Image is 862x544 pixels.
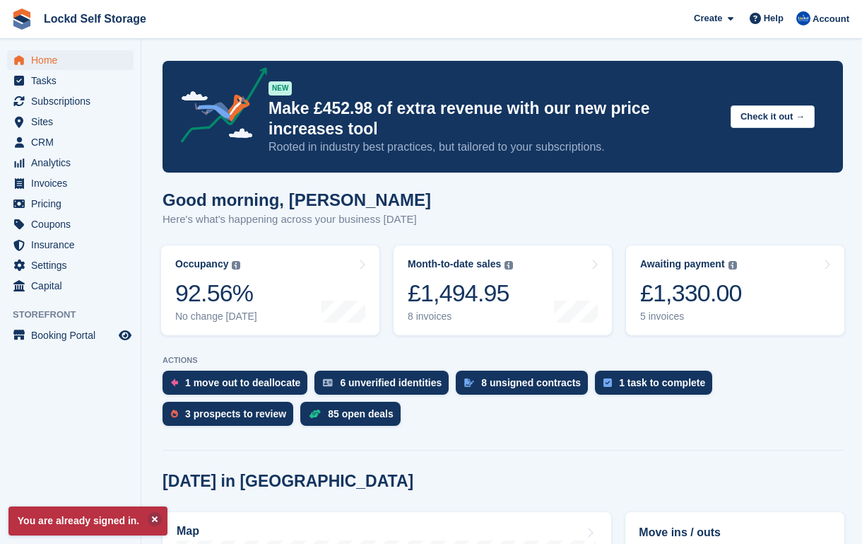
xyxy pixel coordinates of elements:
a: 8 unsigned contracts [456,371,595,402]
div: NEW [268,81,292,96]
span: CRM [31,132,116,152]
h1: Good morning, [PERSON_NAME] [163,190,431,209]
img: deal-1b604bf984904fb50ccaf53a9ad4b4a5d6e5aea283cecdc64d6e3604feb123c2.svg [309,409,321,419]
a: Month-to-date sales £1,494.95 8 invoices [394,245,612,335]
div: £1,330.00 [640,279,742,308]
a: menu [7,214,134,234]
img: icon-info-grey-7440780725fd019a000dd9b08b2336e03edf1995a4989e88bcd33f0948082b44.svg [504,261,513,270]
div: £1,494.95 [408,279,513,308]
div: 3 prospects to review [185,408,286,419]
img: Jonny Bleach [796,11,810,25]
div: 1 move out to deallocate [185,377,300,388]
span: Coupons [31,214,116,234]
span: Create [694,11,722,25]
h2: Map [177,525,199,538]
div: Month-to-date sales [408,258,501,270]
h2: [DATE] in [GEOGRAPHIC_DATA] [163,472,413,491]
span: Storefront [13,308,141,322]
a: 3 prospects to review [163,402,300,433]
span: Subscriptions [31,91,116,111]
span: Account [813,12,849,26]
img: contract_signature_icon-13c848040528278c33f63329250d36e43548de30e8caae1d1a13099fd9432cc5.svg [464,378,474,387]
p: Here's what's happening across your business [DATE] [163,212,431,228]
img: task-75834270c22a3079a89374b754ae025e5fb1db73e45f91037f5363f120a921f8.svg [603,378,612,387]
img: move_outs_to_deallocate_icon-f764333ba52eb49d3ac5e1228854f67142a1ed5810a6f6cc68b1a99e826820c5.svg [171,378,178,387]
a: menu [7,235,134,255]
a: Preview store [117,327,134,344]
p: Rooted in industry best practices, but tailored to your subscriptions. [268,139,719,155]
div: Awaiting payment [640,258,725,270]
div: 5 invoices [640,311,742,323]
span: Tasks [31,71,116,91]
span: Insurance [31,235,116,255]
a: Awaiting payment £1,330.00 5 invoices [626,245,844,335]
span: Capital [31,276,116,296]
span: Invoices [31,173,116,193]
div: 85 open deals [328,408,394,419]
img: stora-icon-8386f47178a22dfd0bd8f6a31ec36ba5ce8667c1dd55bd0f319d3a0aa187defe.svg [11,8,33,30]
a: menu [7,132,134,152]
a: menu [7,112,134,132]
p: Make £452.98 of extra revenue with our new price increases tool [268,98,719,139]
span: Help [764,11,784,25]
a: Occupancy 92.56% No change [DATE] [161,245,379,335]
a: menu [7,325,134,345]
div: 6 unverified identities [340,377,442,388]
button: Check it out → [731,105,815,129]
span: Home [31,50,116,70]
div: 1 task to complete [619,377,705,388]
img: price-adjustments-announcement-icon-8257ccfd72463d97f412b2fc003d46551f7dbcb40ab6d574587a9cd5c0d94... [169,67,268,148]
a: 1 move out to deallocate [163,371,314,402]
a: menu [7,173,134,193]
img: icon-info-grey-7440780725fd019a000dd9b08b2336e03edf1995a4989e88bcd33f0948082b44.svg [232,261,240,270]
a: menu [7,194,134,214]
img: verify_identity-adf6edd0f0f0b5bbfe63781bf79b02c33cf7c696d77639b501bdc392416b5a36.svg [323,378,333,387]
p: ACTIONS [163,356,843,365]
a: menu [7,71,134,91]
a: 6 unverified identities [314,371,456,402]
span: Booking Portal [31,325,116,345]
p: You are already signed in. [8,507,167,536]
h2: Move ins / outs [639,524,831,541]
span: Pricing [31,194,116,214]
span: Settings [31,255,116,275]
span: Analytics [31,153,116,173]
a: 85 open deals [300,402,408,433]
span: Sites [31,112,116,132]
a: menu [7,153,134,173]
a: menu [7,255,134,275]
a: 1 task to complete [595,371,719,402]
a: Lockd Self Storage [38,7,152,30]
a: menu [7,50,134,70]
a: menu [7,276,134,296]
img: icon-info-grey-7440780725fd019a000dd9b08b2336e03edf1995a4989e88bcd33f0948082b44.svg [728,261,737,270]
div: 8 unsigned contracts [481,377,581,388]
div: 8 invoices [408,311,513,323]
img: prospect-51fa495bee0391a8d652442698ab0144808aea92771e9ea1ae160a38d050c398.svg [171,410,178,418]
div: 92.56% [175,279,257,308]
a: menu [7,91,134,111]
div: Occupancy [175,258,228,270]
div: No change [DATE] [175,311,257,323]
